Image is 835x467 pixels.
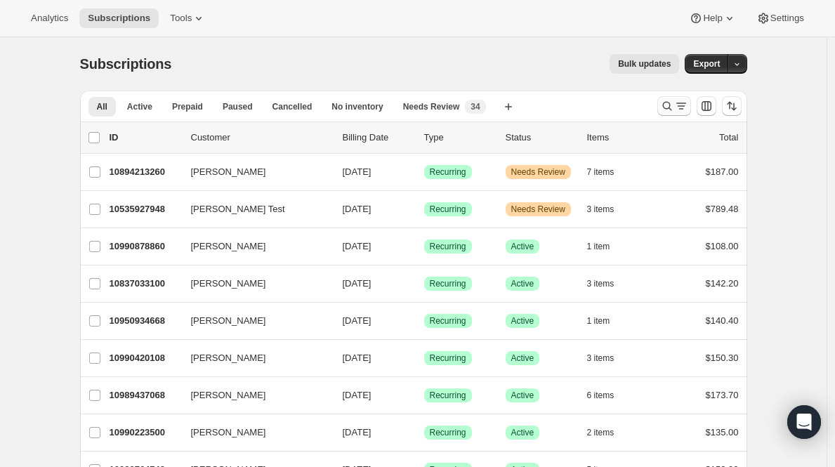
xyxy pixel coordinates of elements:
[497,97,520,117] button: Create new view
[587,274,630,294] button: 3 items
[471,101,480,112] span: 34
[343,427,372,438] span: [DATE]
[587,204,614,215] span: 3 items
[191,351,266,365] span: [PERSON_NAME]
[587,278,614,289] span: 3 items
[511,315,534,327] span: Active
[110,131,739,145] div: IDCustomerBilling DateTypeStatusItemsTotal
[587,386,630,405] button: 6 items
[511,241,534,252] span: Active
[706,241,739,251] span: $108.00
[511,427,534,438] span: Active
[183,347,323,369] button: [PERSON_NAME]
[681,8,744,28] button: Help
[770,13,804,24] span: Settings
[172,101,203,112] span: Prepaid
[110,162,739,182] div: 10894213260[PERSON_NAME][DATE]SuccessRecurringWarningNeeds Review7 items$187.00
[424,131,494,145] div: Type
[693,58,720,70] span: Export
[110,165,180,179] p: 10894213260
[191,314,266,328] span: [PERSON_NAME]
[183,161,323,183] button: [PERSON_NAME]
[79,8,159,28] button: Subscriptions
[610,54,679,74] button: Bulk updates
[587,162,630,182] button: 7 items
[430,390,466,401] span: Recurring
[97,101,107,112] span: All
[110,314,180,328] p: 10950934668
[343,353,372,363] span: [DATE]
[191,131,331,145] p: Customer
[587,348,630,368] button: 3 items
[127,101,152,112] span: Active
[587,315,610,327] span: 1 item
[223,101,253,112] span: Paused
[110,237,739,256] div: 10990878860[PERSON_NAME][DATE]SuccessRecurringSuccessActive1 item$108.00
[587,166,614,178] span: 7 items
[191,388,266,402] span: [PERSON_NAME]
[110,199,739,219] div: 10535927948[PERSON_NAME] Test[DATE]SuccessRecurringWarningNeeds Review3 items$789.48
[587,241,610,252] span: 1 item
[110,274,739,294] div: 10837033100[PERSON_NAME][DATE]SuccessRecurringSuccessActive3 items$142.20
[110,351,180,365] p: 10990420108
[403,101,460,112] span: Needs Review
[511,353,534,364] span: Active
[191,165,266,179] span: [PERSON_NAME]
[697,96,716,116] button: Customize table column order and visibility
[706,353,739,363] span: $150.30
[191,239,266,254] span: [PERSON_NAME]
[343,241,372,251] span: [DATE]
[703,13,722,24] span: Help
[706,390,739,400] span: $173.70
[110,386,739,405] div: 10989437068[PERSON_NAME][DATE]SuccessRecurringSuccessActive6 items$173.70
[706,278,739,289] span: $142.20
[110,202,180,216] p: 10535927948
[430,427,466,438] span: Recurring
[183,198,323,221] button: [PERSON_NAME] Test
[511,204,565,215] span: Needs Review
[706,427,739,438] span: $135.00
[183,310,323,332] button: [PERSON_NAME]
[183,421,323,444] button: [PERSON_NAME]
[587,237,626,256] button: 1 item
[331,101,383,112] span: No inventory
[430,166,466,178] span: Recurring
[748,8,813,28] button: Settings
[657,96,691,116] button: Search and filter results
[587,311,626,331] button: 1 item
[511,390,534,401] span: Active
[618,58,671,70] span: Bulk updates
[272,101,313,112] span: Cancelled
[787,405,821,439] div: Open Intercom Messenger
[706,315,739,326] span: $140.40
[343,204,372,214] span: [DATE]
[170,13,192,24] span: Tools
[587,427,614,438] span: 2 items
[506,131,576,145] p: Status
[587,423,630,442] button: 2 items
[430,278,466,289] span: Recurring
[430,204,466,215] span: Recurring
[110,311,739,331] div: 10950934668[PERSON_NAME][DATE]SuccessRecurringSuccessActive1 item$140.40
[88,13,150,24] span: Subscriptions
[587,199,630,219] button: 3 items
[110,423,739,442] div: 10990223500[PERSON_NAME][DATE]SuccessRecurringSuccessActive2 items$135.00
[80,56,172,72] span: Subscriptions
[110,277,180,291] p: 10837033100
[722,96,742,116] button: Sort the results
[31,13,68,24] span: Analytics
[430,241,466,252] span: Recurring
[110,348,739,368] div: 10990420108[PERSON_NAME][DATE]SuccessRecurringSuccessActive3 items$150.30
[191,426,266,440] span: [PERSON_NAME]
[511,278,534,289] span: Active
[587,353,614,364] span: 3 items
[110,131,180,145] p: ID
[587,390,614,401] span: 6 items
[706,204,739,214] span: $789.48
[719,131,738,145] p: Total
[511,166,565,178] span: Needs Review
[343,278,372,289] span: [DATE]
[191,277,266,291] span: [PERSON_NAME]
[343,315,372,326] span: [DATE]
[110,239,180,254] p: 10990878860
